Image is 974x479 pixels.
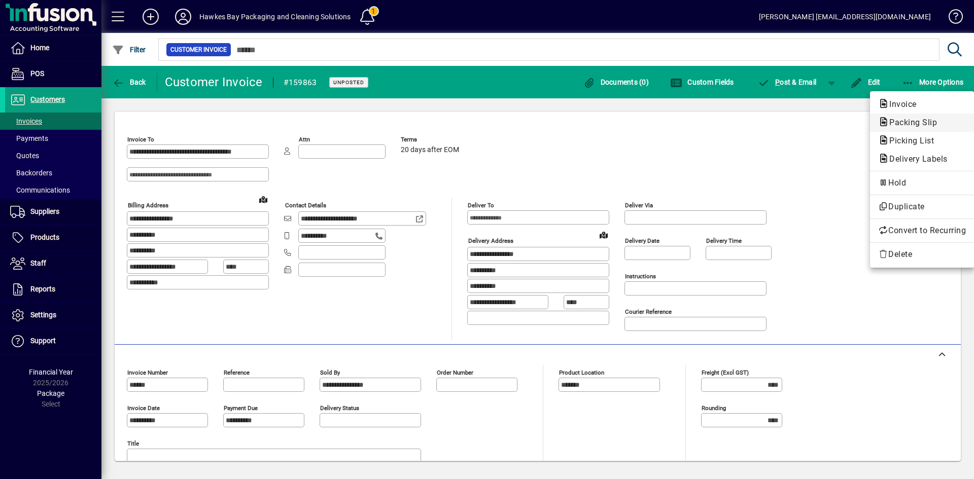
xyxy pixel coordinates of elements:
span: Packing Slip [878,118,942,127]
span: Delivery Labels [878,154,953,164]
span: Convert to Recurring [878,225,966,237]
span: Duplicate [878,201,966,213]
span: Invoice [878,99,922,109]
span: Hold [878,177,966,189]
span: Picking List [878,136,939,145]
span: Delete [878,248,966,261]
